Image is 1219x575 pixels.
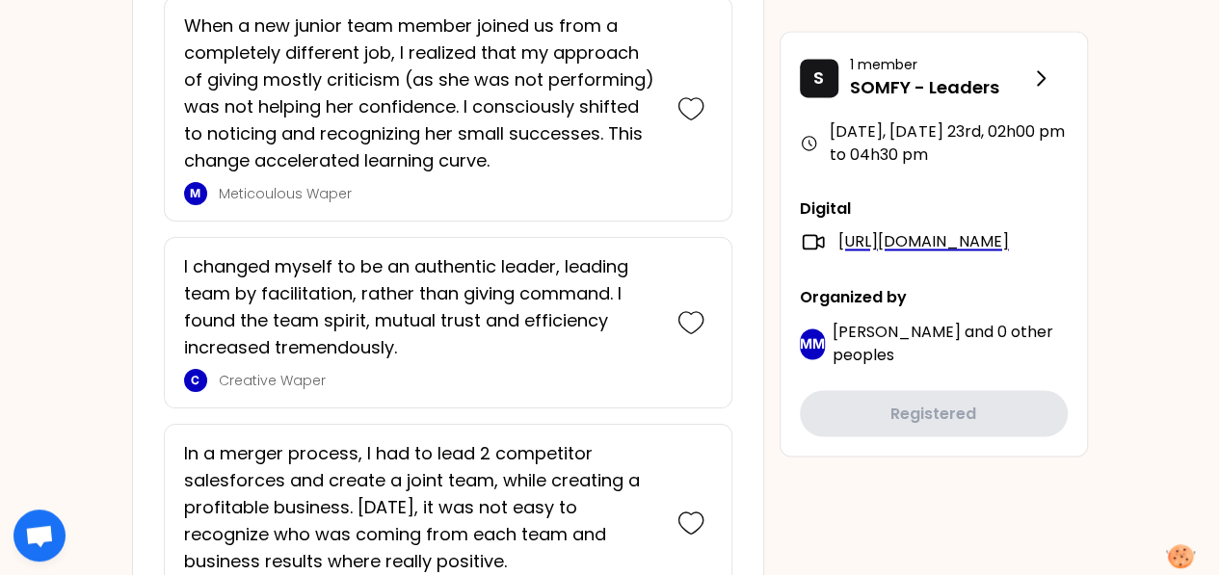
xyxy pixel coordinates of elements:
[838,230,1009,253] a: [URL][DOMAIN_NAME]
[850,74,1029,101] p: SOMFY - Leaders
[800,197,1068,221] p: Digital
[191,373,199,388] p: C
[833,321,1068,367] p: and
[850,55,1029,74] p: 1 member
[219,371,658,390] p: Creative Waper
[800,120,1068,167] div: [DATE], [DATE] 23rd , 02h00 pm to 04h30 pm
[833,321,1053,366] span: 0 other peoples
[184,13,658,174] p: When a new junior team member joined us from a completely different job, I realized that my appro...
[219,184,658,203] p: Meticoulous Waper
[800,390,1068,436] button: Registered
[800,286,1068,309] p: Organized by
[190,186,200,201] p: M
[184,253,658,361] p: I changed myself to be an authentic leader, leading team by facilitation, rather than giving comm...
[813,65,824,91] p: S
[184,440,658,575] p: In a merger process, I had to lead 2 competitor salesforces and create a joint team, while creati...
[800,334,825,353] p: MM
[833,321,961,343] span: [PERSON_NAME]
[13,510,66,562] div: Open chat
